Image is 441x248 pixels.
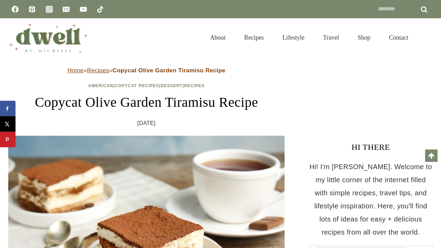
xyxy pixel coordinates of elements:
nav: Primary Navigation [201,25,418,50]
a: Contact [380,25,418,50]
a: YouTube [76,2,90,16]
h3: HI THERE [309,141,433,153]
a: Recipes [87,67,109,74]
span: » » [68,67,226,74]
strong: Copycat Olive Garden Tiramisu Recipe [113,67,226,74]
a: Home [68,67,84,74]
p: Hi! I'm [PERSON_NAME]. Welcome to my little corner of the internet filled with simple recipes, tr... [309,160,433,239]
h1: Copycat Olive Garden Tiramisu Recipe [8,92,285,113]
a: Lifestyle [273,25,314,50]
a: Shop [348,25,380,50]
a: American [88,83,113,88]
a: Dessert [161,83,183,88]
a: Email [59,2,73,16]
a: Recipes [184,83,205,88]
a: Pinterest [25,2,39,16]
a: Scroll to top [425,149,438,162]
a: Facebook [8,2,22,16]
a: Recipes [235,25,273,50]
button: View Search Form [421,32,433,43]
a: Travel [314,25,348,50]
img: DWELL by michelle [8,22,88,53]
span: | | | [88,83,205,88]
time: [DATE] [137,118,156,128]
a: Copycat Recipes [115,83,159,88]
a: Instagram [42,2,56,16]
a: TikTok [93,2,107,16]
a: About [201,25,235,50]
